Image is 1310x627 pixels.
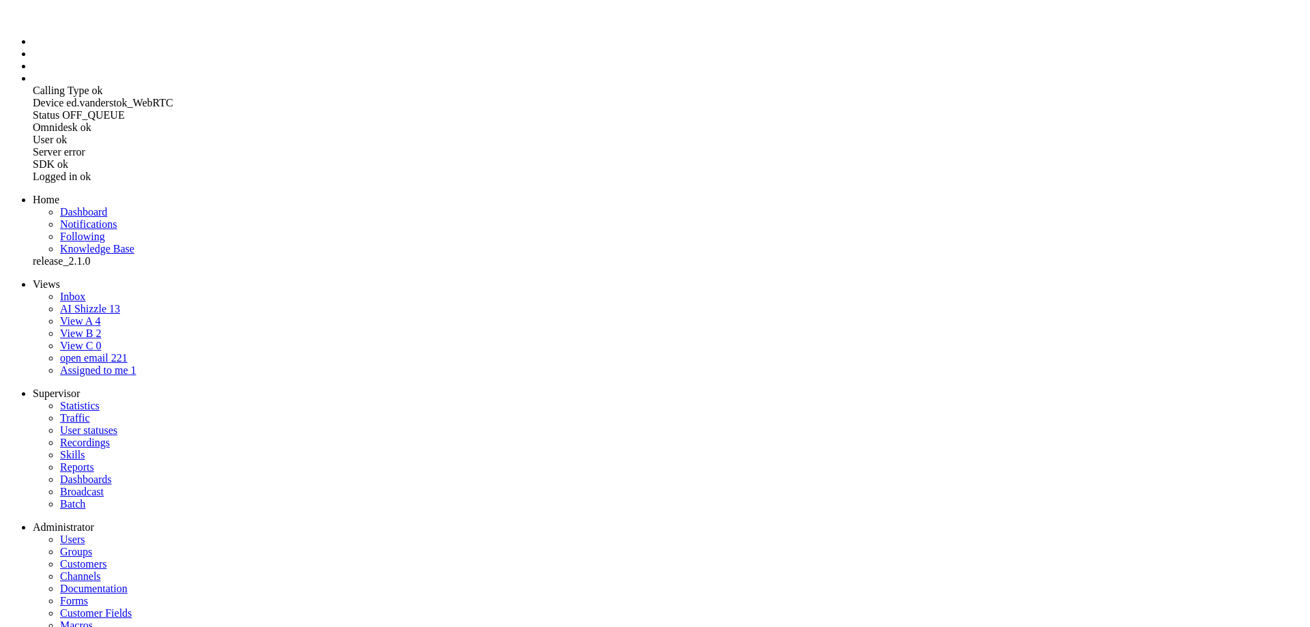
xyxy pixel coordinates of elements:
a: View A 4 [60,315,100,327]
a: Groups [60,546,92,557]
span: 13 [109,303,120,315]
a: Customers [60,558,106,570]
span: User [33,134,53,145]
li: Tickets menu [33,48,1305,60]
a: Omnidesk [33,11,57,23]
span: 2 [96,327,101,339]
a: Channels [60,570,101,582]
span: Status [33,109,59,121]
a: Reports [60,461,94,473]
ul: Menu [5,11,1305,183]
li: Home menu item [33,194,1305,206]
span: ok [80,171,91,182]
span: Omnidesk [33,121,78,133]
span: 1 [131,364,136,376]
span: Notifications [60,218,117,230]
ul: dashboard menu items [5,194,1305,267]
span: ok [57,158,68,170]
li: Dashboard menu [33,35,1305,48]
span: Device [33,97,63,108]
span: Assigned to me [60,364,128,376]
span: 4 [95,315,100,327]
span: Server [33,146,61,158]
a: Customer Fields [60,607,132,619]
a: Dashboards [60,473,112,485]
a: Following [60,231,105,242]
span: 221 [111,352,128,364]
li: Supervisor menu [33,60,1305,72]
li: Supervisor [33,388,1305,400]
a: Documentation [60,583,128,594]
span: Knowledge Base [60,243,134,254]
a: Knowledge base [60,243,134,254]
span: View C [60,340,93,351]
span: ok [56,134,67,145]
span: Logged in [33,171,77,182]
a: Recordings [60,437,110,448]
span: ed.vanderstok_WebRTC [66,97,173,108]
a: Skills [60,449,85,461]
span: error [64,146,85,158]
a: translate('statistics') [60,400,100,411]
a: Assigned to me 1 [60,364,136,376]
a: AI Shizzle 13 [60,303,120,315]
a: open email 221 [60,352,128,364]
span: Statistics [60,400,100,411]
span: Calling Type [33,85,89,96]
span: open email [60,352,108,364]
a: Broadcast [60,486,104,497]
span: AI Shizzle [60,303,106,315]
span: OFF_QUEUE [62,109,125,121]
span: SDK [33,158,55,170]
span: ok [92,85,103,96]
li: Views [33,278,1305,291]
li: Administrator [33,521,1305,534]
a: View B 2 [60,327,101,339]
a: Dashboard menu item [60,206,107,218]
a: Notifications menu item [60,218,117,230]
li: Admin menu [33,72,1305,85]
a: Traffic [60,412,90,424]
a: Users [60,534,85,545]
span: release_2.1.0 [33,255,90,267]
a: User statuses [60,424,117,436]
span: View B [60,327,93,339]
span: ok [81,121,91,133]
span: View A [60,315,92,327]
a: View C 0 [60,340,101,351]
span: 0 [96,340,101,351]
a: Inbox [60,291,85,302]
span: Dashboard [60,206,107,218]
a: Forms [60,595,88,607]
a: Batch [60,498,85,510]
